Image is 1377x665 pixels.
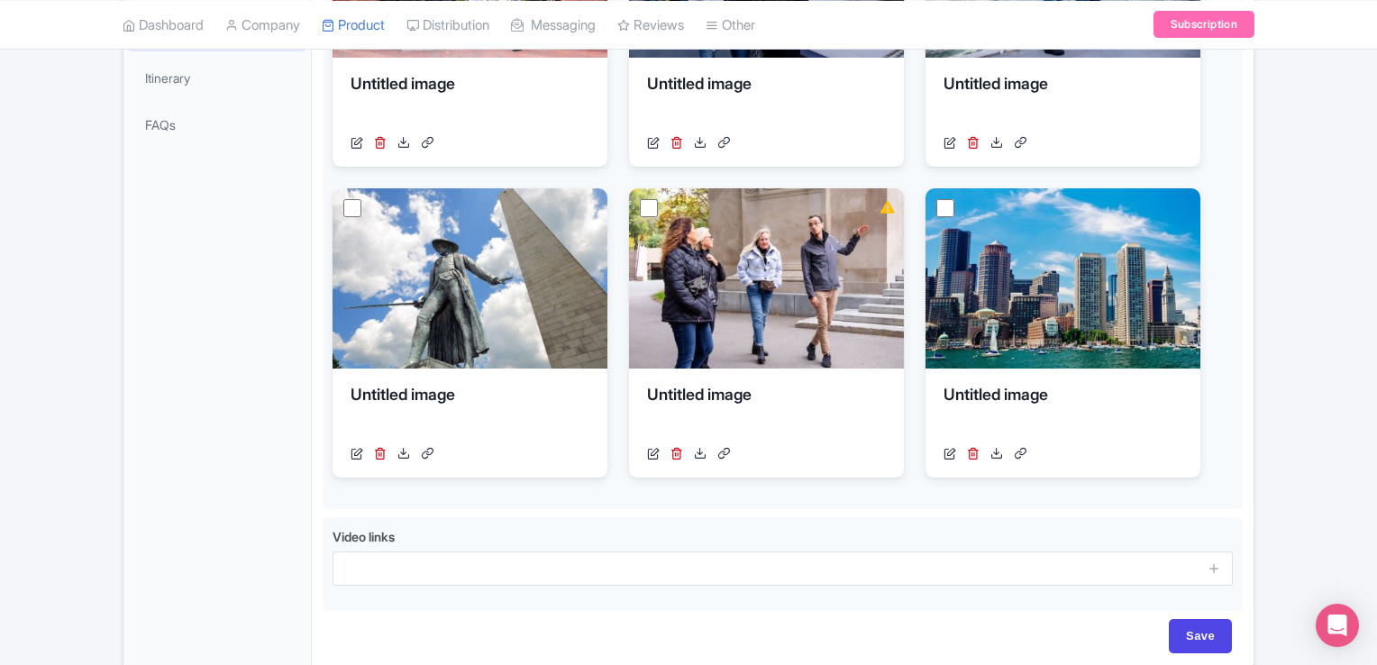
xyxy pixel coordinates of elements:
div: Untitled image [351,383,589,437]
span: Video links [333,529,395,544]
div: Untitled image [647,72,886,126]
a: Itinerary [127,58,307,98]
div: Untitled image [944,72,1182,126]
input: Save [1169,619,1232,653]
a: Subscription [1154,11,1254,38]
div: Untitled image [944,383,1182,437]
div: Untitled image [647,383,886,437]
div: Open Intercom Messenger [1316,604,1359,647]
a: FAQs [127,105,307,145]
div: Untitled image [351,72,589,126]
